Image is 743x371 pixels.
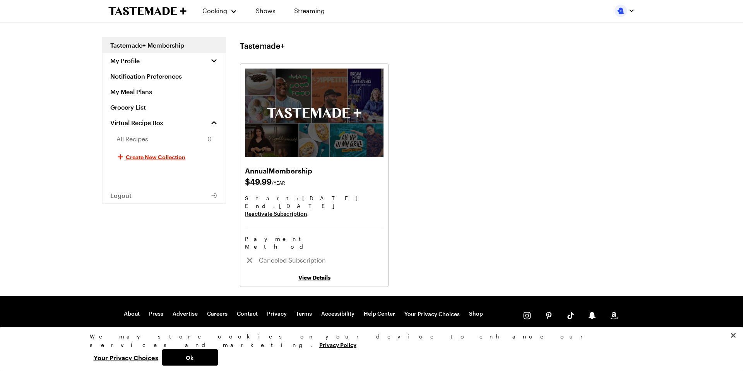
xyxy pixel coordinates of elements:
span: Create New Collection [126,153,185,161]
button: Cooking [202,2,237,20]
button: Create New Collection [103,148,226,166]
span: Logout [110,192,132,199]
img: Profile picture [615,5,627,17]
button: Your Privacy Choices [90,349,162,366]
a: Notification Preferences [103,69,226,84]
a: Contact [237,310,258,318]
a: My Meal Plans [103,84,226,100]
button: Logout [103,188,226,203]
a: More information about your privacy, opens in a new tab [319,341,356,348]
a: Shop [469,310,483,318]
a: Privacy [267,310,287,318]
a: Help Center [364,310,395,318]
a: Accessibility [321,310,354,318]
span: Canceled Subscription [259,256,379,265]
nav: Footer [124,310,483,318]
a: To Tastemade Home Page [108,7,187,15]
span: My Profile [110,57,140,65]
button: Close [725,327,742,344]
h1: Tastemade+ [240,41,285,50]
span: All Recipes [116,134,148,144]
a: View Details [298,274,330,281]
button: My Profile [103,53,226,69]
button: Ok [162,349,218,366]
div: We may store cookies on your device to enhance our services and marketing. [90,332,647,349]
a: Grocery List [103,100,226,115]
a: Careers [207,310,228,318]
a: Reactivate Subscription [245,210,383,218]
a: Virtual Recipe Box [103,115,226,131]
a: Terms [296,310,312,318]
a: Press [149,310,163,318]
a: Tastemade+ Membership [103,38,226,53]
h3: Payment Method [245,235,383,251]
span: Virtual Recipe Box [110,119,163,127]
div: Privacy [90,332,647,366]
h2: Annual Membership [245,165,383,176]
span: 0 [207,134,212,144]
a: All Recipes0 [103,131,226,148]
a: About [124,310,140,318]
a: Advertise [173,310,198,318]
span: Cooking [202,7,227,14]
button: Your Privacy Choices [404,310,460,318]
span: $ 49.99 [245,176,383,187]
span: Start: [DATE] [245,194,383,202]
span: /YEAR [272,180,285,185]
span: End : [DATE] [245,202,383,210]
button: Profile picture [615,5,635,17]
